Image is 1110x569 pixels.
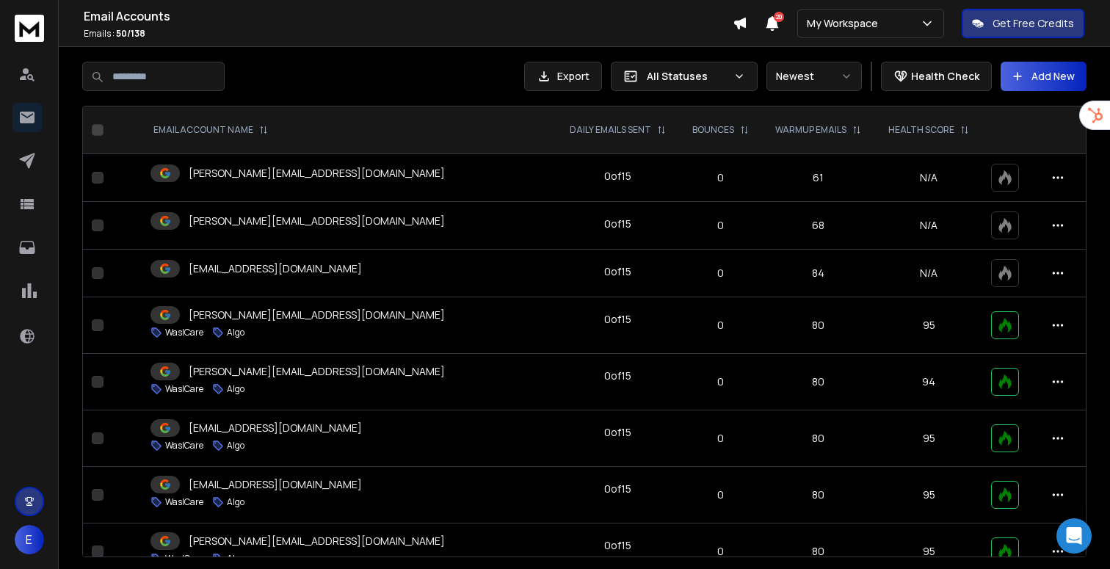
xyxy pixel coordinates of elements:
p: Algo [227,383,244,395]
p: [PERSON_NAME][EMAIL_ADDRESS][DOMAIN_NAME] [189,214,445,228]
td: 95 [875,297,983,354]
p: N/A [884,218,974,233]
p: [EMAIL_ADDRESS][DOMAIN_NAME] [189,421,362,435]
p: [PERSON_NAME][EMAIL_ADDRESS][DOMAIN_NAME] [189,364,445,379]
p: 0 [688,431,753,446]
p: Emails : [84,28,733,40]
button: E [15,525,44,554]
div: 0 of 15 [604,482,631,496]
p: N/A [884,170,974,185]
p: 0 [688,318,753,333]
span: 20 [774,12,784,22]
span: 50 / 138 [116,27,145,40]
p: 0 [688,170,753,185]
p: [PERSON_NAME][EMAIL_ADDRESS][DOMAIN_NAME] [189,534,445,548]
td: 80 [762,297,875,354]
td: 94 [875,354,983,410]
p: 0 [688,266,753,280]
td: 80 [762,410,875,467]
p: Algo [227,496,244,508]
td: 95 [875,410,983,467]
div: 0 of 15 [604,425,631,440]
p: Algo [227,440,244,452]
p: N/A [884,266,974,280]
div: 0 of 15 [604,169,631,184]
div: 0 of 15 [604,217,631,231]
p: WARMUP EMAILS [775,124,846,136]
p: Algo [227,553,244,565]
p: Get Free Credits [993,16,1074,31]
p: 0 [688,544,753,559]
td: 68 [762,202,875,250]
td: 95 [875,467,983,523]
p: WaslCare [165,327,203,338]
td: 84 [762,250,875,297]
p: WaslCare [165,496,203,508]
p: [EMAIL_ADDRESS][DOMAIN_NAME] [189,261,362,276]
p: Health Check [911,69,979,84]
button: Health Check [881,62,992,91]
p: WaslCare [165,440,203,452]
button: Export [524,62,602,91]
p: DAILY EMAILS SENT [570,124,651,136]
div: Open Intercom Messenger [1056,518,1092,554]
button: Get Free Credits [962,9,1084,38]
p: My Workspace [807,16,884,31]
p: All Statuses [647,69,728,84]
button: Add New [1001,62,1087,91]
div: 0 of 15 [604,264,631,279]
p: [PERSON_NAME][EMAIL_ADDRESS][DOMAIN_NAME] [189,166,445,181]
div: 0 of 15 [604,312,631,327]
p: [EMAIL_ADDRESS][DOMAIN_NAME] [189,477,362,492]
button: Newest [766,62,862,91]
p: Algo [227,327,244,338]
td: 80 [762,354,875,410]
div: 0 of 15 [604,538,631,553]
img: logo [15,15,44,42]
p: 0 [688,218,753,233]
p: BOUNCES [692,124,734,136]
p: WaslCare [165,383,203,395]
p: WaslCare [165,553,203,565]
td: 61 [762,154,875,202]
div: 0 of 15 [604,369,631,383]
td: 80 [762,467,875,523]
p: 0 [688,488,753,502]
h1: Email Accounts [84,7,733,25]
div: EMAIL ACCOUNT NAME [153,124,268,136]
p: [PERSON_NAME][EMAIL_ADDRESS][DOMAIN_NAME] [189,308,445,322]
p: 0 [688,374,753,389]
p: HEALTH SCORE [888,124,954,136]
